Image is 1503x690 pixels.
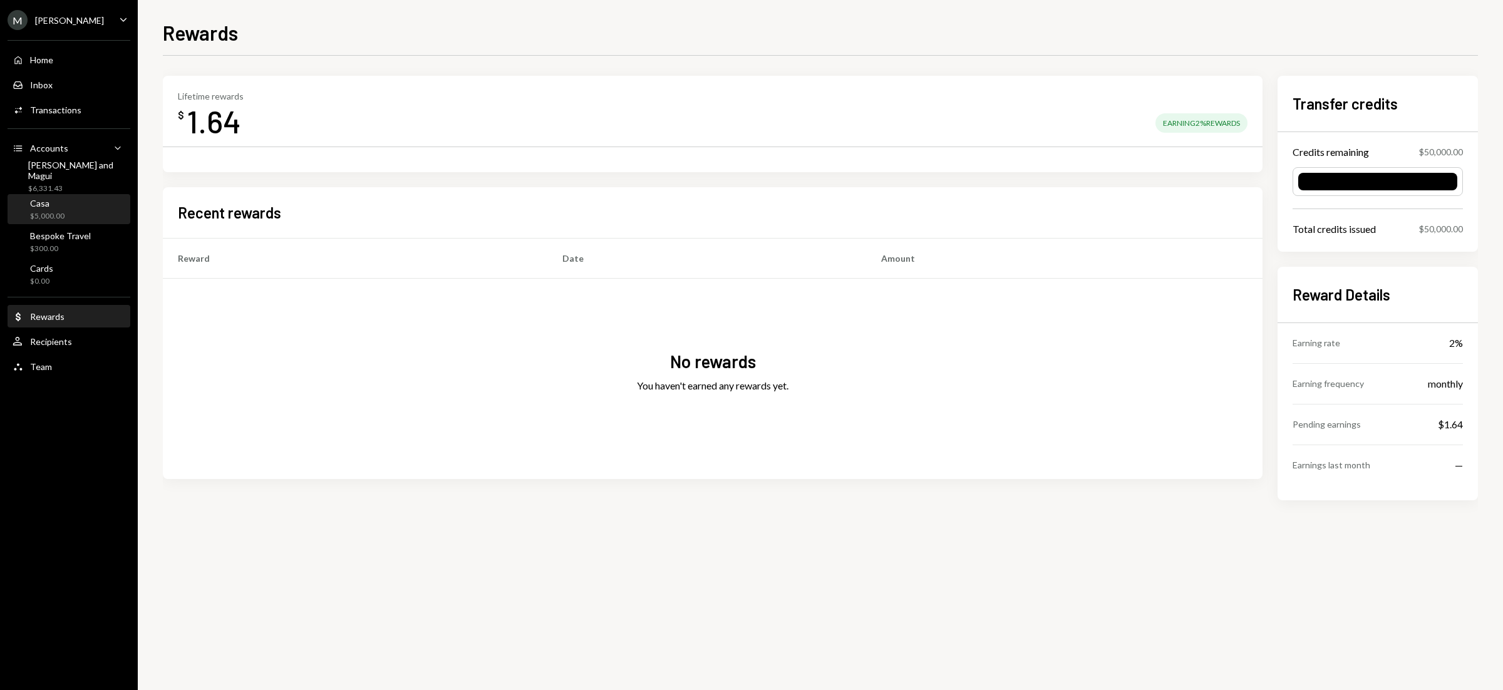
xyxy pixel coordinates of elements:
div: Earning rate [1293,336,1340,349]
div: — [1455,458,1463,473]
a: Accounts [8,136,130,159]
a: Casa$5,000.00 [8,194,130,224]
a: [PERSON_NAME] and Magui$6,331.43 [8,162,130,192]
div: Casa [30,198,65,209]
div: Bespoke Travel [30,230,91,241]
div: $0.00 [30,276,53,287]
div: M [8,10,28,30]
div: monthly [1428,376,1463,391]
div: Credits remaining [1293,145,1369,160]
h1: Rewards [163,20,238,45]
a: Bespoke Travel$300.00 [8,227,130,257]
div: $300.00 [30,244,91,254]
div: $1.64 [1438,417,1463,432]
a: Inbox [8,73,130,96]
div: Lifetime rewards [178,91,244,101]
div: Pending earnings [1293,418,1361,431]
div: Earning 2% Rewards [1155,113,1247,133]
div: Earning frequency [1293,377,1364,390]
a: Team [8,355,130,378]
div: 2% [1449,336,1463,351]
div: [PERSON_NAME] [35,15,104,26]
div: $5,000.00 [30,211,65,222]
div: Cards [30,263,53,274]
a: Home [8,48,130,71]
div: Earnings last month [1293,458,1370,471]
div: 1.64 [187,101,241,141]
h2: Transfer credits [1293,93,1463,114]
div: $50,000.00 [1419,145,1463,158]
a: Cards$0.00 [8,259,130,289]
div: [PERSON_NAME] and Magui [28,160,125,181]
div: Home [30,54,53,65]
div: Accounts [30,143,68,153]
div: Recipients [30,336,72,347]
div: $ [178,109,184,121]
th: Amount [866,239,1263,279]
div: Total credits issued [1293,222,1376,237]
a: Transactions [8,98,130,121]
div: Rewards [30,311,65,322]
a: Rewards [8,305,130,327]
th: Date [547,239,866,279]
a: Recipients [8,330,130,353]
div: $50,000.00 [1419,222,1463,235]
div: $6,331.43 [28,183,125,194]
div: Inbox [30,80,53,90]
th: Reward [163,239,547,279]
div: Team [30,361,52,372]
h2: Recent rewards [178,202,281,223]
div: Transactions [30,105,81,115]
div: You haven't earned any rewards yet. [637,378,788,393]
div: No rewards [670,349,756,374]
h2: Reward Details [1293,284,1463,305]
